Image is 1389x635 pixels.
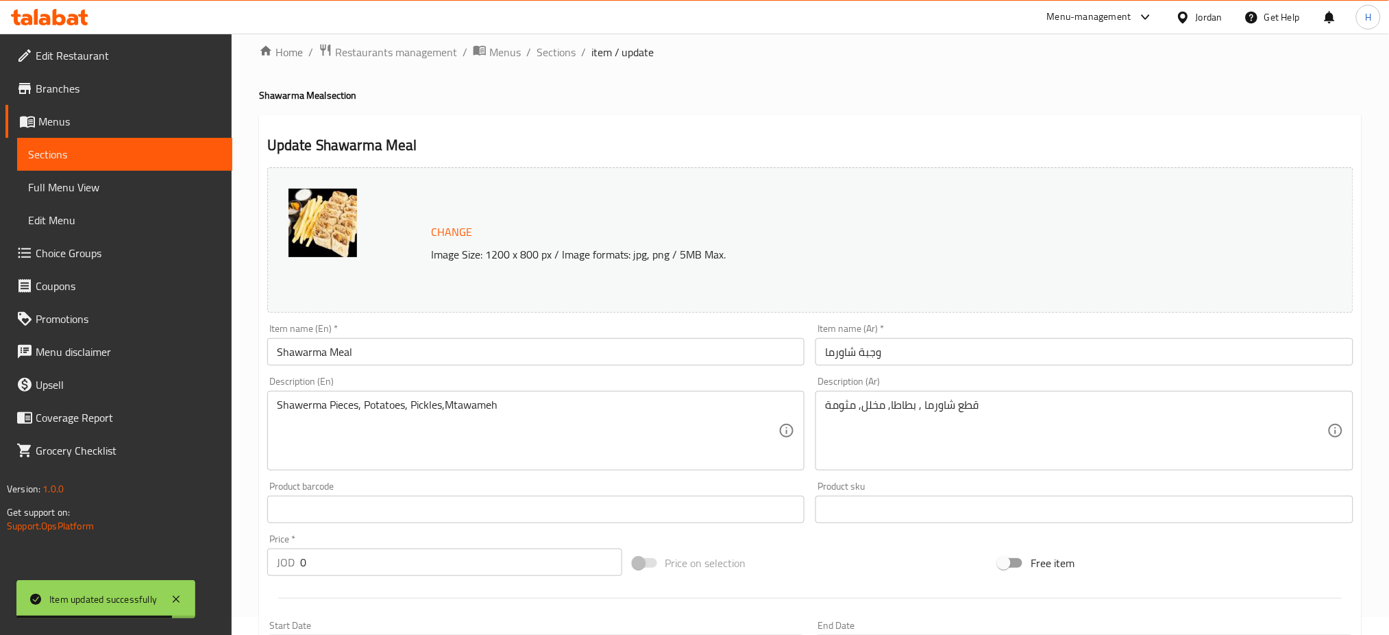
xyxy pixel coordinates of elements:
span: Get support on: [7,503,70,521]
span: Full Menu View [28,179,221,195]
span: Restaurants management [335,44,457,60]
span: Sections [28,146,221,163]
h4: Shawarma Meal section [259,88,1362,102]
h2: Update Shawarma Meal [267,135,1353,156]
div: Jordan [1196,10,1222,25]
a: Grocery Checklist [5,434,232,467]
a: Edit Restaurant [5,39,232,72]
a: Menus [5,105,232,138]
img: %D9%88%D8%AC%D8%A8%D8%A9_%D8%B4%D8%A7%D9%88%D8%B1%D9%85%D8%A7638759994813322859.jpg [288,189,357,257]
a: Coverage Report [5,401,232,434]
a: Branches [5,72,232,105]
span: Menus [489,44,521,60]
textarea: Shawerma Pieces, Potatoes, Pickles,Mtawameh [277,398,779,464]
span: Version: [7,480,40,498]
span: Edit Menu [28,212,221,228]
textarea: قطع شاورما , بطاطا, مخلل, مثومة [825,398,1327,464]
span: Menu disclaimer [36,344,221,360]
input: Please enter product barcode [267,496,805,523]
a: Sections [537,44,576,60]
a: Support.OpsPlatform [7,517,94,535]
span: Change [431,222,472,242]
span: Price on selection [665,555,746,571]
div: Menu-management [1047,9,1131,25]
a: Menu disclaimer [5,335,232,368]
span: Promotions [36,311,221,327]
li: / [526,44,531,60]
a: Choice Groups [5,237,232,269]
a: Home [259,44,303,60]
span: Choice Groups [36,245,221,261]
a: Upsell [5,368,232,401]
div: Item updated successfully [49,592,157,607]
span: Edit Restaurant [36,47,221,64]
input: Please enter product sku [815,496,1353,523]
p: Image Size: 1200 x 800 px / Image formats: jpg, png / 5MB Max. [426,246,1208,263]
a: Edit Menu [17,204,232,237]
li: / [308,44,313,60]
a: Menus [473,43,521,61]
nav: breadcrumb [259,43,1362,61]
a: Promotions [5,302,232,335]
a: Restaurants management [319,43,457,61]
li: / [463,44,467,60]
input: Please enter price [300,549,622,576]
span: Menus [38,113,221,130]
li: / [581,44,586,60]
p: JOD [277,554,295,571]
a: Sections [17,138,232,171]
a: Coupons [5,269,232,302]
span: Grocery Checklist [36,442,221,459]
span: H [1365,10,1371,25]
button: Change [426,218,478,246]
span: Coverage Report [36,409,221,426]
span: Upsell [36,376,221,393]
input: Enter name Ar [815,338,1353,366]
input: Enter name En [267,338,805,366]
a: Full Menu View [17,171,232,204]
span: Coupons [36,278,221,294]
span: Free item [1031,555,1074,571]
span: Branches [36,80,221,97]
span: 1.0.0 [42,480,64,498]
span: item / update [591,44,654,60]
